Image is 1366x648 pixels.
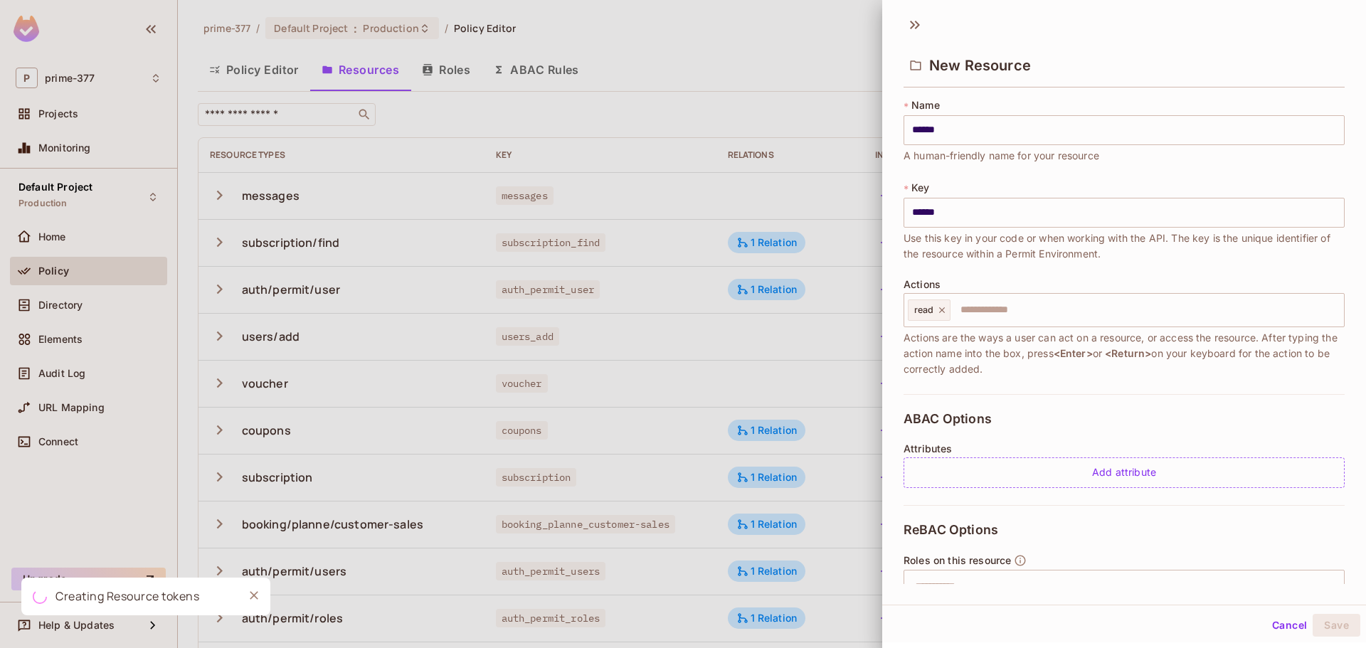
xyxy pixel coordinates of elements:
span: Actions [904,279,941,290]
span: Key [911,182,929,193]
span: Name [911,100,940,111]
span: <Enter> [1054,347,1093,359]
span: Roles on this resource [904,555,1011,566]
span: Actions are the ways a user can act on a resource, or access the resource. After typing the actio... [904,330,1345,377]
span: A human-friendly name for your resource [904,148,1099,164]
span: New Resource [929,57,1031,74]
span: Use this key in your code or when working with the API. The key is the unique identifier of the r... [904,230,1345,262]
div: Creating Resource tokens [55,588,199,605]
span: <Return> [1105,347,1151,359]
span: ABAC Options [904,412,992,426]
div: read [908,299,951,321]
div: Add attribute [904,457,1345,488]
button: Cancel [1266,614,1313,637]
span: read [914,304,934,316]
span: ReBAC Options [904,523,998,537]
span: Attributes [904,443,953,455]
button: Close [243,585,265,606]
button: Save [1313,614,1360,637]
